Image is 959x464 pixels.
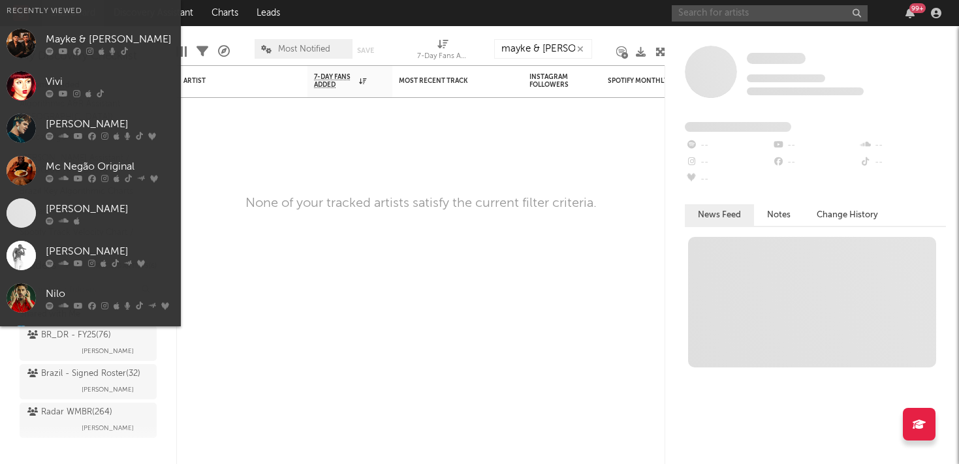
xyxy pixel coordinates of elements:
[754,204,804,226] button: Notes
[278,45,330,54] span: Most Notified
[772,154,858,171] div: --
[314,73,356,89] span: 7-Day Fans Added
[747,87,864,95] span: 0 fans last week
[672,5,868,22] input: Search for artists
[27,405,112,420] div: Radar WMBR ( 264 )
[608,77,706,85] div: Spotify Monthly Listeners
[245,196,597,211] div: None of your tracked artists satisfy the current filter criteria.
[46,74,174,90] div: Vivi
[685,204,754,226] button: News Feed
[20,364,157,399] a: Brazil - Signed Roster(32)[PERSON_NAME]
[685,137,772,154] div: --
[909,3,926,13] div: 99 +
[20,326,157,361] a: BR_DR - FY25(76)[PERSON_NAME]
[183,77,281,85] div: Artist
[46,117,174,132] div: [PERSON_NAME]
[197,33,208,70] div: Filters
[494,39,592,59] input: Search...
[859,137,946,154] div: --
[46,159,174,175] div: Mc Negão Original
[46,202,174,217] div: [PERSON_NAME]
[747,53,806,64] span: Some Artist
[7,3,174,19] div: Recently Viewed
[804,204,891,226] button: Change History
[685,122,791,132] span: Fans Added by Platform
[27,366,140,382] div: Brazil - Signed Roster ( 32 )
[46,244,174,260] div: [PERSON_NAME]
[747,52,806,65] a: Some Artist
[859,154,946,171] div: --
[417,49,469,65] div: 7-Day Fans Added (7-Day Fans Added)
[685,154,772,171] div: --
[417,33,469,70] div: 7-Day Fans Added (7-Day Fans Added)
[46,32,174,48] div: Mayke & [PERSON_NAME]
[82,382,134,397] span: [PERSON_NAME]
[747,74,825,82] span: Tracking Since: [DATE]
[82,343,134,359] span: [PERSON_NAME]
[82,420,134,436] span: [PERSON_NAME]
[357,47,374,54] button: Save
[27,328,111,343] div: BR_DR - FY25 ( 76 )
[772,137,858,154] div: --
[218,33,230,70] div: A&R Pipeline
[529,73,575,89] div: Instagram Followers
[20,403,157,438] a: Radar WMBR(264)[PERSON_NAME]
[685,171,772,188] div: --
[399,77,497,85] div: Most Recent Track
[46,286,174,302] div: Nilo
[176,33,187,70] div: Edit Columns
[905,8,915,18] button: 99+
